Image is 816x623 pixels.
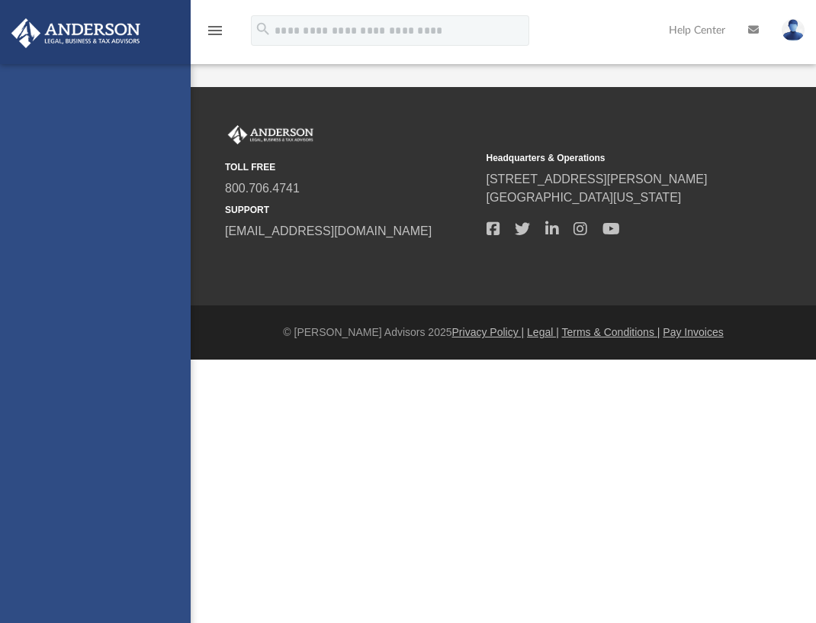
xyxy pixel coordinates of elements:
[225,160,476,174] small: TOLL FREE
[487,191,682,204] a: [GEOGRAPHIC_DATA][US_STATE]
[206,21,224,40] i: menu
[487,151,737,165] small: Headquarters & Operations
[191,324,816,341] div: © [PERSON_NAME] Advisors 2025
[225,182,300,195] a: 800.706.4741
[663,326,723,338] a: Pay Invoices
[225,224,432,237] a: [EMAIL_ADDRESS][DOMAIN_NAME]
[7,18,145,48] img: Anderson Advisors Platinum Portal
[527,326,559,338] a: Legal |
[562,326,660,338] a: Terms & Conditions |
[206,29,224,40] a: menu
[225,203,476,217] small: SUPPORT
[782,19,805,41] img: User Pic
[452,326,525,338] a: Privacy Policy |
[225,125,316,145] img: Anderson Advisors Platinum Portal
[255,21,271,37] i: search
[487,173,708,186] a: [STREET_ADDRESS][PERSON_NAME]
